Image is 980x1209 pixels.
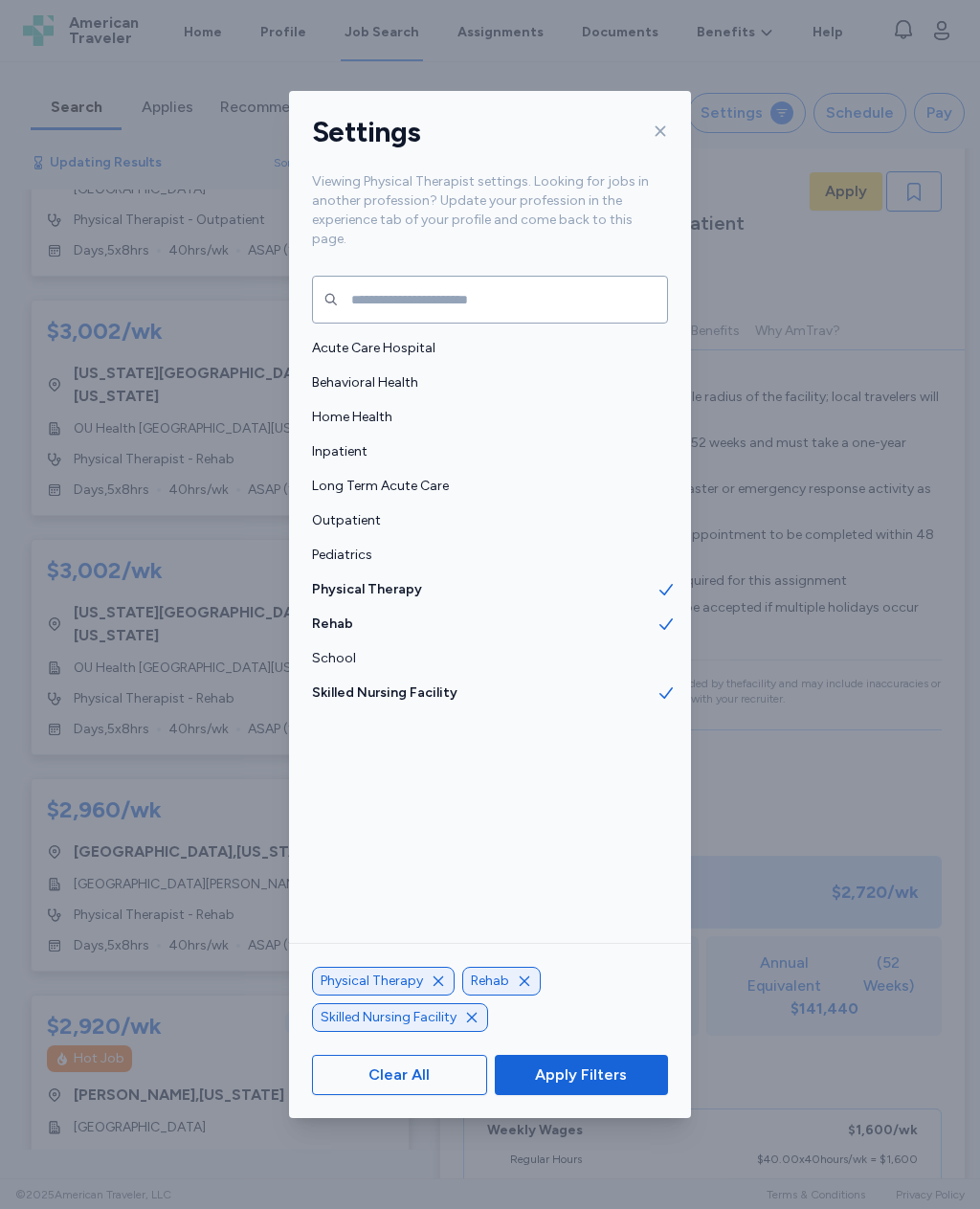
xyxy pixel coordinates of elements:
[495,1055,668,1095] button: Apply Filters
[312,580,657,599] span: Physical Therapy
[312,615,657,634] span: Rehab
[321,1008,457,1027] span: Skilled Nursing Facility
[312,477,657,496] span: Long Term Acute Care
[312,373,657,392] span: Behavioral Health
[312,683,657,703] span: Skilled Nursing Facility
[312,511,657,530] span: Outpatient
[312,442,657,461] span: Inpatient
[321,972,423,991] span: Physical Therapy
[312,649,657,668] span: School
[312,546,657,565] span: Pediatrics
[535,1063,627,1086] span: Apply Filters
[312,339,657,358] span: Acute Care Hospital
[289,172,691,272] div: Viewing Physical Therapist settings. Looking for jobs in another profession? Update your professi...
[312,1055,487,1095] button: Clear All
[368,1063,430,1086] span: Clear All
[471,972,509,991] span: Rehab
[312,408,657,427] span: Home Health
[312,114,420,150] h1: Settings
